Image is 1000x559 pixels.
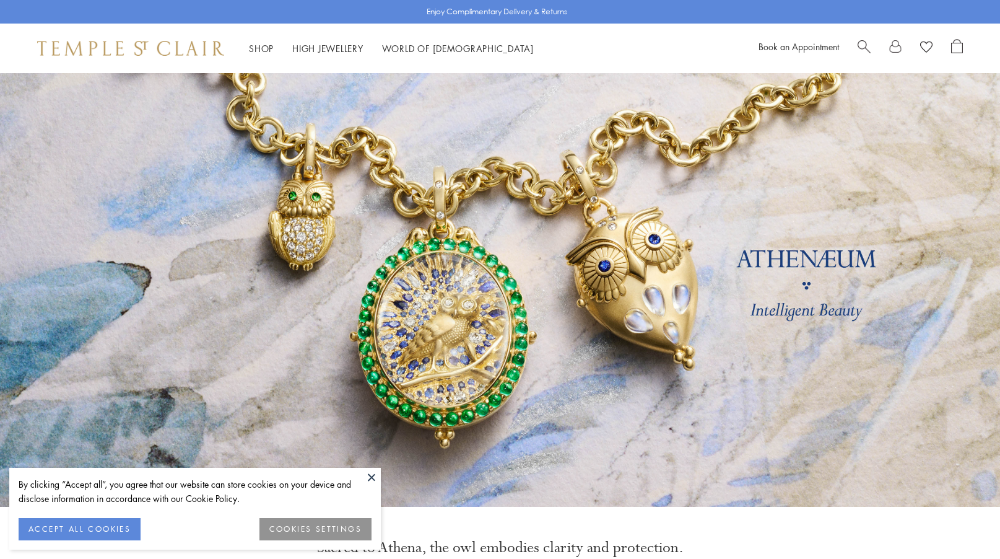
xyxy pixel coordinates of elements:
p: Enjoy Complimentary Delivery & Returns [427,6,567,18]
button: ACCEPT ALL COOKIES [19,518,141,540]
nav: Main navigation [249,41,534,56]
a: ShopShop [249,42,274,55]
img: Temple St. Clair [37,41,224,56]
a: High JewelleryHigh Jewellery [292,42,363,55]
a: Open Shopping Bag [951,39,963,58]
a: Search [858,39,871,58]
a: Book an Appointment [759,40,839,53]
a: World of [DEMOGRAPHIC_DATA]World of [DEMOGRAPHIC_DATA] [382,42,534,55]
iframe: Gorgias live chat messenger [938,501,988,547]
div: By clicking “Accept all”, you agree that our website can store cookies on your device and disclos... [19,477,372,506]
a: View Wishlist [920,39,933,58]
button: COOKIES SETTINGS [259,518,372,540]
